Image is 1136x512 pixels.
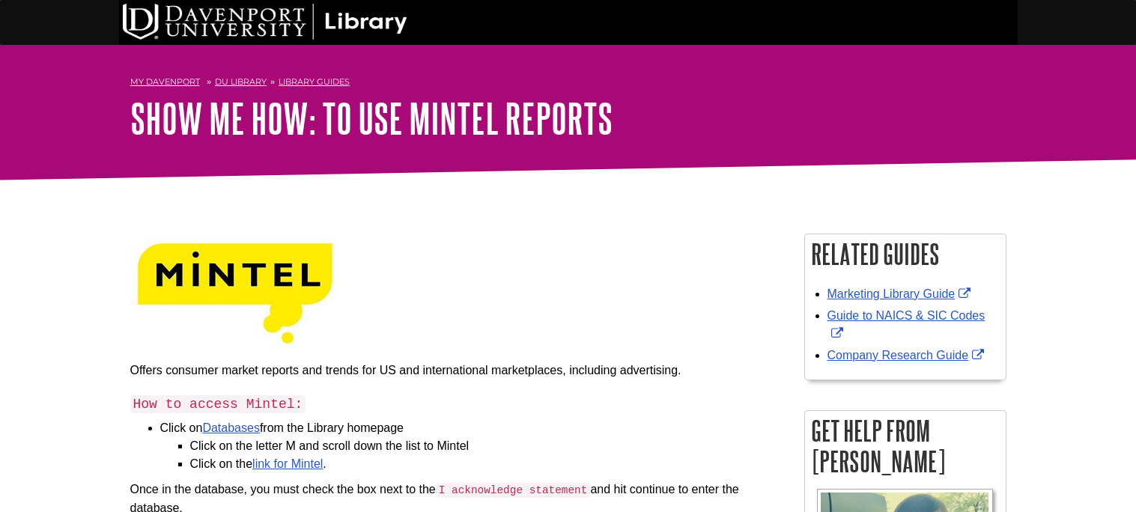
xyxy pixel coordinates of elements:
[160,419,782,473] li: Click on from the Library homepage
[827,309,985,340] a: Link opens in new window
[130,95,613,141] a: Show Me How: To Use Mintel Reports
[805,411,1006,481] h2: Get Help From [PERSON_NAME]
[252,457,323,470] a: link for Mintel
[130,76,200,88] a: My Davenport
[190,437,782,455] li: Click on the letter M and scroll down the list to Mintel
[130,362,782,380] p: Offers consumer market reports and trends for US and international marketplaces, including advert...
[130,395,306,413] code: How to access Mintel:
[279,76,350,87] a: Library Guides
[202,421,260,434] a: Databases
[130,234,340,354] img: mintel logo
[215,76,267,87] a: DU Library
[827,349,988,362] a: Link opens in new window
[805,234,1006,274] h2: Related Guides
[827,287,975,300] a: Link opens in new window
[436,483,591,498] code: I acknowledge statement
[130,72,1006,96] nav: breadcrumb
[190,455,782,473] li: Click on the .
[123,4,407,40] img: DU Library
